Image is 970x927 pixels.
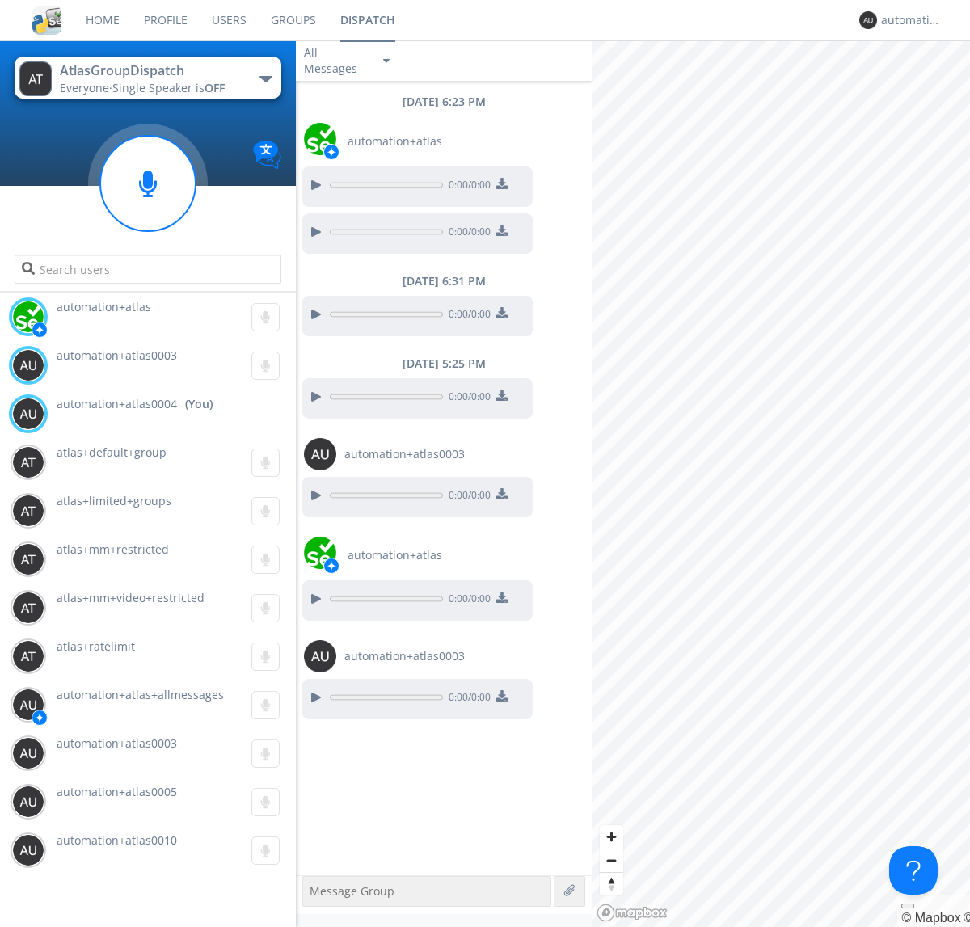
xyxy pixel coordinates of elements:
[12,301,44,333] img: d2d01cd9b4174d08988066c6d424eccd
[57,348,177,363] span: automation+atlas0003
[443,307,491,325] span: 0:00 / 0:00
[304,537,336,569] img: d2d01cd9b4174d08988066c6d424eccd
[443,390,491,407] span: 0:00 / 0:00
[12,349,44,381] img: 373638.png
[57,638,135,654] span: atlas+ratelimit
[57,445,167,460] span: atlas+default+group
[443,690,491,708] span: 0:00 / 0:00
[344,648,465,664] span: automation+atlas0003
[15,255,280,284] input: Search users
[600,825,623,849] button: Zoom in
[32,6,61,35] img: cddb5a64eb264b2086981ab96f4c1ba7
[344,446,465,462] span: automation+atlas0003
[12,786,44,818] img: 373638.png
[12,834,44,866] img: 373638.png
[12,495,44,527] img: 373638.png
[296,273,592,289] div: [DATE] 6:31 PM
[57,735,177,751] span: automation+atlas0003
[889,846,938,895] iframe: Toggle Customer Support
[496,390,508,401] img: download media button
[57,590,205,605] span: atlas+mm+video+restricted
[12,737,44,769] img: 373638.png
[15,57,280,99] button: AtlasGroupDispatchEveryone·Single Speaker isOFF
[205,80,225,95] span: OFF
[19,61,52,96] img: 373638.png
[304,123,336,155] img: d2d01cd9b4174d08988066c6d424eccd
[496,488,508,499] img: download media button
[348,547,442,563] span: automation+atlas
[901,911,960,925] a: Mapbox
[12,689,44,721] img: 373638.png
[496,225,508,236] img: download media button
[12,446,44,478] img: 373638.png
[496,592,508,603] img: download media button
[60,61,242,80] div: AtlasGroupDispatch
[859,11,877,29] img: 373638.png
[296,94,592,110] div: [DATE] 6:23 PM
[443,488,491,506] span: 0:00 / 0:00
[185,396,213,412] div: (You)
[443,178,491,196] span: 0:00 / 0:00
[12,398,44,430] img: 373638.png
[253,141,281,169] img: Translation enabled
[597,904,668,922] a: Mapbox logo
[496,178,508,189] img: download media button
[296,356,592,372] div: [DATE] 5:25 PM
[496,307,508,318] img: download media button
[600,849,623,872] span: Zoom out
[496,690,508,702] img: download media button
[383,59,390,63] img: caret-down-sm.svg
[304,44,369,77] div: All Messages
[112,80,225,95] span: Single Speaker is
[12,543,44,575] img: 373638.png
[12,640,44,672] img: 373638.png
[57,784,177,799] span: automation+atlas0005
[304,640,336,672] img: 373638.png
[57,832,177,848] span: automation+atlas0010
[600,873,623,895] span: Reset bearing to north
[57,687,224,702] span: automation+atlas+allmessages
[57,493,171,508] span: atlas+limited+groups
[57,541,169,557] span: atlas+mm+restricted
[901,904,914,908] button: Toggle attribution
[12,592,44,624] img: 373638.png
[443,592,491,609] span: 0:00 / 0:00
[881,12,942,28] div: automation+atlas0004
[304,438,336,470] img: 373638.png
[443,225,491,242] span: 0:00 / 0:00
[348,133,442,150] span: automation+atlas
[600,849,623,872] button: Zoom out
[600,872,623,895] button: Reset bearing to north
[57,299,151,314] span: automation+atlas
[57,396,177,412] span: automation+atlas0004
[60,80,242,96] div: Everyone ·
